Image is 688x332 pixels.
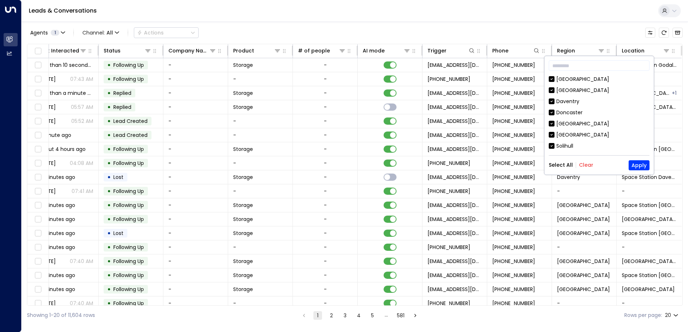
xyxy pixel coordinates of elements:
[557,230,610,237] span: London
[39,202,75,209] span: 3 minutes ago
[163,212,228,226] td: -
[557,202,610,209] span: London
[382,311,390,320] div: …
[622,258,676,265] span: Space Station Shrewsbury
[163,226,228,240] td: -
[134,27,199,38] button: Actions
[163,296,228,310] td: -
[107,129,111,141] div: •
[27,312,95,319] div: Showing 1-20 of 11,604 rows
[427,46,447,55] div: Trigger
[113,216,144,223] span: Following Up
[324,117,327,125] div: -
[492,75,535,83] span: +447922878125
[33,173,42,182] span: Toggle select row
[557,258,610,265] span: Shropshire
[427,230,482,237] span: leads@space-station.co.uk
[492,89,535,97] span: +447870911703
[549,75,649,83] div: [GEOGRAPHIC_DATA]
[673,28,683,38] button: Archived Leads
[556,120,609,128] div: [GEOGRAPHIC_DATA]
[492,286,535,293] span: +447952964705
[233,46,254,55] div: Product
[233,89,253,97] span: Storage
[233,272,253,279] span: Storage
[492,244,535,251] span: +447817427852
[163,86,228,100] td: -
[80,28,122,38] button: Channel:All
[557,286,610,293] span: Birmingham
[324,230,327,237] div: -
[233,258,253,265] span: Storage
[33,131,42,140] span: Toggle select row
[324,216,327,223] div: -
[33,75,42,84] span: Toggle select row
[107,115,111,127] div: •
[33,215,42,224] span: Toggle select row
[324,202,327,209] div: -
[556,142,573,150] div: Solihull
[33,61,42,70] span: Toggle select row
[233,216,253,223] span: Storage
[492,132,535,139] span: +447931537909
[622,230,676,237] span: Space Station Brentford
[33,145,42,154] span: Toggle select row
[427,75,470,83] span: +447922878125
[324,188,327,195] div: -
[492,188,535,195] span: +447731154846
[39,146,86,153] span: about 4 hours ago
[557,272,610,279] span: Birmingham
[622,202,676,209] span: Space Station Swiss Cottage
[104,46,121,55] div: Status
[549,98,649,105] div: Daventry
[324,103,327,111] div: -
[134,27,199,38] div: Button group with a nested menu
[107,255,111,267] div: •
[163,142,228,156] td: -
[233,46,281,55] div: Product
[163,114,228,128] td: -
[107,73,111,85] div: •
[549,131,649,139] div: [GEOGRAPHIC_DATA]
[549,162,573,168] button: Select All
[33,187,42,196] span: Toggle select row
[107,87,111,99] div: •
[107,199,111,211] div: •
[622,174,676,181] span: Space Station Daventry
[233,146,253,153] span: Storage
[492,202,535,209] span: +447368245646
[492,46,540,55] div: Phone
[665,310,680,321] div: 20
[113,258,144,265] span: Following Up
[324,244,327,251] div: -
[113,132,148,139] span: Lead Created
[427,117,482,125] span: leads@space-station.co.uk
[492,272,535,279] span: +447908436552
[80,28,122,38] span: Channel:
[163,170,228,184] td: -
[33,201,42,210] span: Toggle select row
[427,188,470,195] span: +447731154846
[492,174,535,181] span: +447731154846
[113,272,144,279] span: Following Up
[622,216,676,223] span: Space Station Kings Heath
[33,159,42,168] span: Toggle select row
[549,120,649,128] div: [GEOGRAPHIC_DATA]
[228,184,293,198] td: -
[552,184,617,198] td: -
[228,296,293,310] td: -
[137,29,164,36] div: Actions
[39,89,93,97] span: less than a minute ago
[30,30,48,35] span: Agents
[622,272,676,279] span: Space Station Solihull
[163,268,228,282] td: -
[645,28,655,38] button: Customize
[492,300,535,307] span: +447952964705
[104,46,151,55] div: Status
[298,46,330,55] div: # of people
[168,46,216,55] div: Company Name
[39,286,75,293] span: 3 minutes ago
[39,216,75,223] span: 3 minutes ago
[113,75,144,83] span: Following Up
[427,300,470,307] span: +447952964705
